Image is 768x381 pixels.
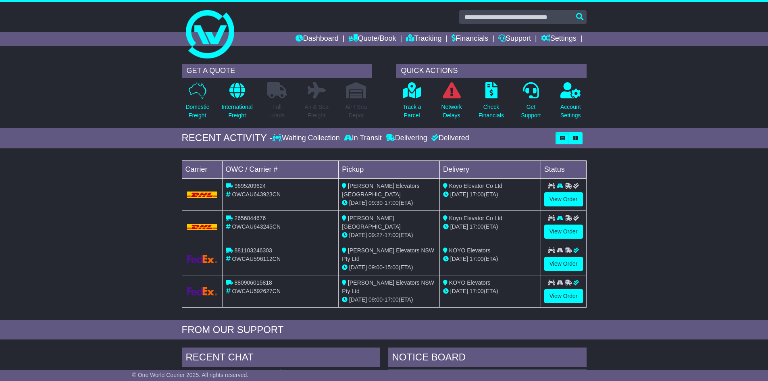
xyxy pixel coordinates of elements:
[544,225,583,239] a: View Order
[441,82,462,124] a: NetworkDelays
[478,82,504,124] a: CheckFinancials
[385,200,399,206] span: 17:00
[342,296,436,304] div: - (ETA)
[479,103,504,120] p: Check Financials
[222,103,253,120] p: International Freight
[385,296,399,303] span: 17:00
[345,103,367,120] p: Air / Sea Depot
[182,64,372,78] div: GET A QUOTE
[342,263,436,272] div: - (ETA)
[541,160,586,178] td: Status
[385,232,399,238] span: 17:00
[470,191,484,198] span: 17:00
[182,324,587,336] div: FROM OUR SUPPORT
[388,348,587,369] div: NOTICE BOARD
[187,255,217,263] img: GetCarrierServiceLogo
[498,32,531,46] a: Support
[234,183,266,189] span: 9695209624
[541,32,577,46] a: Settings
[470,288,484,294] span: 17:00
[443,190,537,199] div: (ETA)
[349,200,367,206] span: [DATE]
[368,296,383,303] span: 09:00
[349,264,367,271] span: [DATE]
[342,183,419,198] span: [PERSON_NAME] Elevators [GEOGRAPHIC_DATA]
[443,255,537,263] div: (ETA)
[296,32,339,46] a: Dashboard
[403,103,421,120] p: Track a Parcel
[443,223,537,231] div: (ETA)
[342,215,401,230] span: [PERSON_NAME] [GEOGRAPHIC_DATA]
[342,134,384,143] div: In Transit
[452,32,488,46] a: Financials
[470,256,484,262] span: 17:00
[449,247,491,254] span: KOYO Elevators
[182,132,273,144] div: RECENT ACTIVITY -
[232,256,281,262] span: OWCAU596112CN
[267,103,287,120] p: Full Loads
[232,191,281,198] span: OWCAU643923CN
[560,82,581,124] a: AccountSettings
[349,232,367,238] span: [DATE]
[560,103,581,120] p: Account Settings
[450,191,468,198] span: [DATE]
[544,192,583,206] a: View Order
[339,160,440,178] td: Pickup
[132,372,249,378] span: © One World Courier 2025. All rights reserved.
[406,32,441,46] a: Tracking
[234,247,272,254] span: 881103246303
[384,134,429,143] div: Delivering
[187,287,217,296] img: GetCarrierServiceLogo
[234,279,272,286] span: 880906015818
[368,232,383,238] span: 09:27
[187,192,217,198] img: DHL.png
[520,82,541,124] a: GetSupport
[342,231,436,239] div: - (ETA)
[544,289,583,303] a: View Order
[449,279,491,286] span: KOYO Elevators
[342,199,436,207] div: - (ETA)
[185,103,209,120] p: Domestic Freight
[450,223,468,230] span: [DATE]
[396,64,587,78] div: QUICK ACTIONS
[470,223,484,230] span: 17:00
[441,103,462,120] p: Network Delays
[348,32,396,46] a: Quote/Book
[185,82,209,124] a: DomesticFreight
[232,288,281,294] span: OWCAU592627CN
[439,160,541,178] td: Delivery
[443,287,537,296] div: (ETA)
[182,160,222,178] td: Carrier
[222,160,339,178] td: OWC / Carrier #
[521,103,541,120] p: Get Support
[429,134,469,143] div: Delivered
[385,264,399,271] span: 15:00
[234,215,266,221] span: 2656844676
[349,296,367,303] span: [DATE]
[449,215,502,221] span: Koyo Elevator Co Ltd
[449,183,502,189] span: Koyo Elevator Co Ltd
[187,224,217,230] img: DHL.png
[450,288,468,294] span: [DATE]
[368,264,383,271] span: 09:00
[221,82,253,124] a: InternationalFreight
[273,134,341,143] div: Waiting Collection
[402,82,422,124] a: Track aParcel
[182,348,380,369] div: RECENT CHAT
[305,103,329,120] p: Air & Sea Freight
[450,256,468,262] span: [DATE]
[368,200,383,206] span: 09:30
[342,279,434,294] span: [PERSON_NAME] Elevators NSW Pty Ltd
[342,247,434,262] span: [PERSON_NAME] Elevators NSW Pty Ltd
[544,257,583,271] a: View Order
[232,223,281,230] span: OWCAU643245CN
